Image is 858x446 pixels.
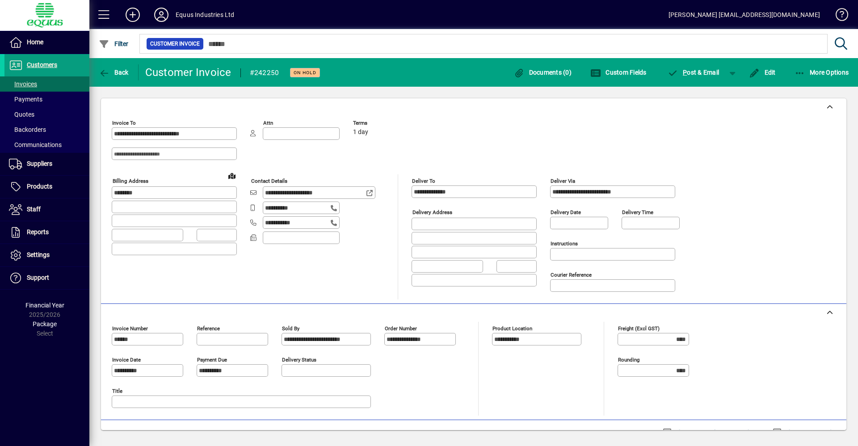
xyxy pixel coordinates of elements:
[588,64,649,80] button: Custom Fields
[683,69,687,76] span: P
[145,65,231,80] div: Customer Invoice
[622,209,653,215] mat-label: Delivery time
[9,126,46,133] span: Backorders
[618,325,660,332] mat-label: Freight (excl GST)
[225,168,239,183] a: View on map
[9,111,34,118] span: Quotes
[492,325,532,332] mat-label: Product location
[147,7,176,23] button: Profile
[112,120,136,126] mat-label: Invoice To
[112,357,141,363] mat-label: Invoice date
[551,240,578,247] mat-label: Instructions
[27,61,57,68] span: Customers
[795,69,849,76] span: More Options
[150,39,200,48] span: Customer Invoice
[27,251,50,258] span: Settings
[250,66,279,80] div: #242250
[4,122,89,137] a: Backorders
[551,209,581,215] mat-label: Delivery date
[27,38,43,46] span: Home
[263,120,273,126] mat-label: Attn
[4,244,89,266] a: Settings
[282,357,316,363] mat-label: Delivery status
[4,176,89,198] a: Products
[27,206,41,213] span: Staff
[27,274,49,281] span: Support
[747,64,778,80] button: Edit
[118,7,147,23] button: Add
[4,107,89,122] a: Quotes
[551,272,592,278] mat-label: Courier Reference
[4,221,89,244] a: Reports
[282,325,299,332] mat-label: Sold by
[669,8,820,22] div: [PERSON_NAME] [EMAIL_ADDRESS][DOMAIN_NAME]
[4,153,89,175] a: Suppliers
[176,8,235,22] div: Equus Industries Ltd
[353,120,407,126] span: Terms
[792,64,851,80] button: More Options
[511,64,574,80] button: Documents (0)
[9,80,37,88] span: Invoices
[33,320,57,328] span: Package
[89,64,139,80] app-page-header-button: Back
[25,302,64,309] span: Financial Year
[551,178,575,184] mat-label: Deliver via
[97,36,131,52] button: Filter
[27,183,52,190] span: Products
[590,69,647,76] span: Custom Fields
[112,325,148,332] mat-label: Invoice number
[9,141,62,148] span: Communications
[4,31,89,54] a: Home
[749,69,776,76] span: Edit
[294,70,316,76] span: On hold
[99,40,129,47] span: Filter
[829,2,847,31] a: Knowledge Base
[4,267,89,289] a: Support
[4,137,89,152] a: Communications
[385,325,417,332] mat-label: Order number
[353,129,368,136] span: 1 day
[668,69,719,76] span: ost & Email
[513,69,572,76] span: Documents (0)
[618,357,639,363] mat-label: Rounding
[663,64,724,80] button: Post & Email
[197,357,227,363] mat-label: Payment due
[4,92,89,107] a: Payments
[4,198,89,221] a: Staff
[197,325,220,332] mat-label: Reference
[99,69,129,76] span: Back
[783,428,835,437] label: Show Cost/Profit
[112,388,122,394] mat-label: Title
[673,428,757,437] label: Show Line Volumes/Weights
[27,228,49,236] span: Reports
[4,76,89,92] a: Invoices
[9,96,42,103] span: Payments
[412,178,435,184] mat-label: Deliver To
[27,160,52,167] span: Suppliers
[97,64,131,80] button: Back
